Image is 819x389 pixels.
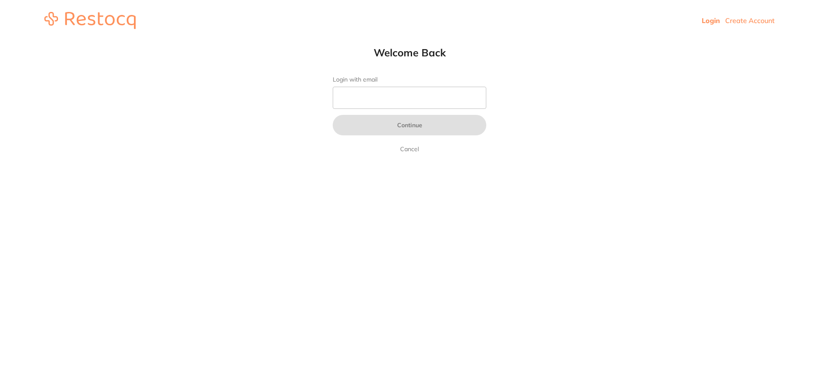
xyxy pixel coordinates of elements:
h1: Welcome Back [316,46,503,59]
a: Create Account [725,16,775,25]
button: Continue [333,115,486,135]
a: Login [702,16,720,25]
a: Cancel [398,144,421,154]
img: restocq_logo.svg [44,12,136,29]
label: Login with email [333,76,486,83]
